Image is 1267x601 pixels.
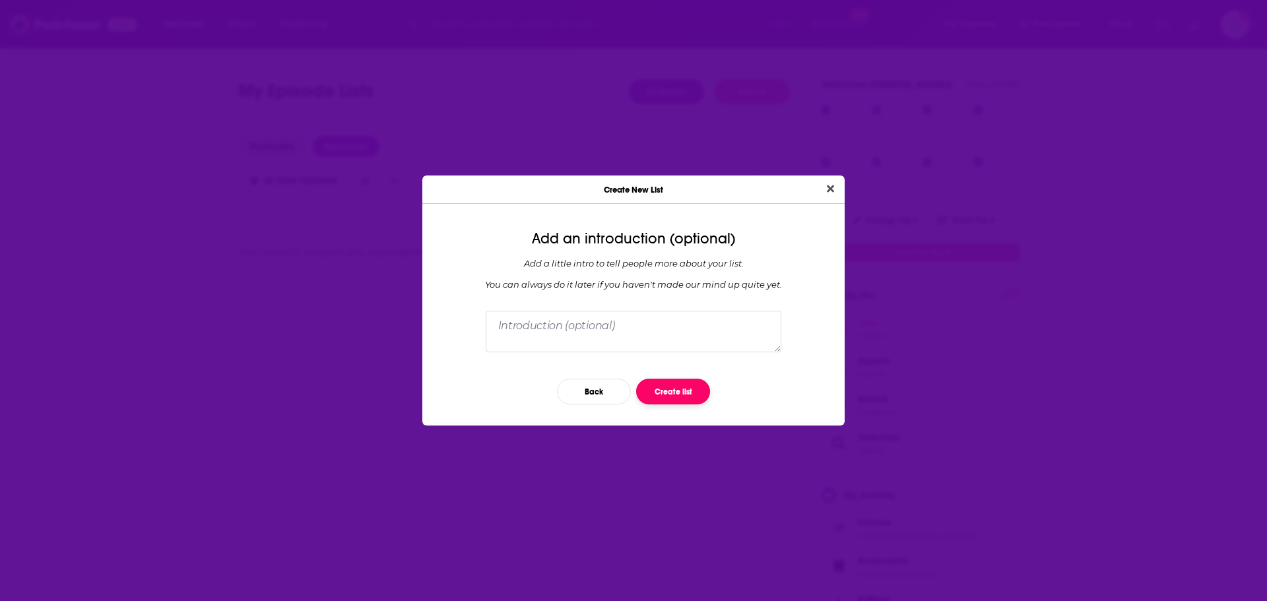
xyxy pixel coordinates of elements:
button: Create list [636,379,710,404]
div: Add an introduction (optional) [433,230,834,247]
button: Close [822,181,839,197]
div: Add a little intro to tell people more about your list. You can always do it later if you haven '... [433,258,834,290]
div: Create New List [422,175,845,204]
button: Back [557,379,631,404]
